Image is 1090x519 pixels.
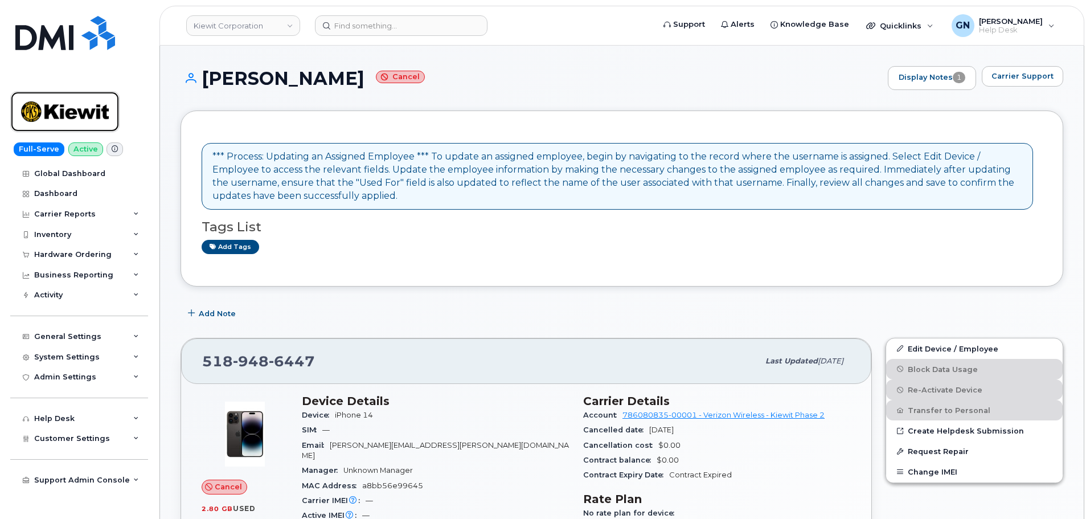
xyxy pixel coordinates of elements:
[199,308,236,319] span: Add Note
[181,68,882,88] h1: [PERSON_NAME]
[202,353,315,370] span: 518
[657,456,679,464] span: $0.00
[233,504,256,513] span: used
[583,492,851,506] h3: Rate Plan
[669,471,732,479] span: Contract Expired
[583,456,657,464] span: Contract balance
[302,441,569,460] span: [PERSON_NAME][EMAIL_ADDRESS][PERSON_NAME][DOMAIN_NAME]
[886,461,1063,482] button: Change IMEI
[269,353,315,370] span: 6447
[302,411,335,419] span: Device
[202,505,233,513] span: 2.80 GB
[583,509,680,517] span: No rate plan for device
[335,411,373,419] span: iPhone 14
[583,426,649,434] span: Cancelled date
[888,66,976,90] a: Display Notes1
[343,466,413,475] span: Unknown Manager
[583,394,851,408] h3: Carrier Details
[233,353,269,370] span: 948
[886,338,1063,359] a: Edit Device / Employee
[953,72,965,83] span: 1
[212,150,1022,202] div: *** Process: Updating an Assigned Employee *** To update an assigned employee, begin by navigatin...
[886,441,1063,461] button: Request Repair
[366,496,373,505] span: —
[302,481,362,490] span: MAC Address
[302,441,330,449] span: Email
[215,481,242,492] span: Cancel
[362,481,423,490] span: a8bb56e99645
[202,220,1042,234] h3: Tags List
[322,426,330,434] span: —
[886,379,1063,400] button: Re-Activate Device
[583,441,658,449] span: Cancellation cost
[982,66,1063,87] button: Carrier Support
[908,386,982,394] span: Re-Activate Device
[649,426,674,434] span: [DATE]
[886,400,1063,420] button: Transfer to Personal
[1040,469,1081,510] iframe: Messenger Launcher
[658,441,681,449] span: $0.00
[622,411,825,419] a: 786080835-00001 - Verizon Wireless - Kiewit Phase 2
[302,466,343,475] span: Manager
[302,394,569,408] h3: Device Details
[181,304,245,324] button: Add Note
[583,471,669,479] span: Contract Expiry Date
[211,400,279,468] img: image20231002-3703462-njx0qo.jpeg
[886,359,1063,379] button: Block Data Usage
[376,71,425,84] small: Cancel
[886,420,1063,441] a: Create Helpdesk Submission
[991,71,1054,81] span: Carrier Support
[302,496,366,505] span: Carrier IMEI
[818,357,843,365] span: [DATE]
[202,240,259,254] a: Add tags
[302,426,322,434] span: SIM
[765,357,818,365] span: Last updated
[583,411,622,419] span: Account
